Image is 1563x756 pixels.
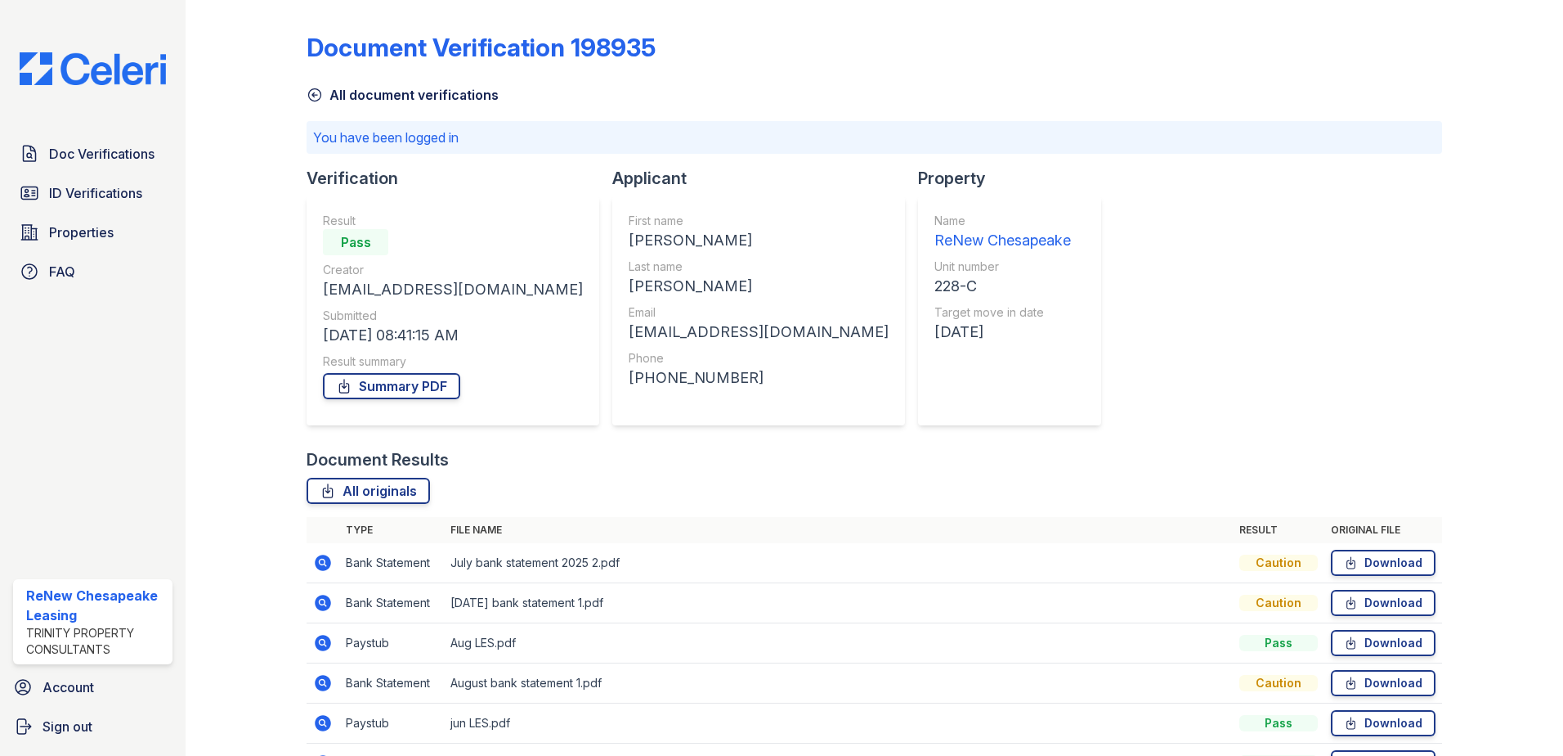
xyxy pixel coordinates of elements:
span: ID Verifications [49,183,142,203]
a: Download [1331,630,1435,656]
div: Pass [1239,715,1318,731]
span: FAQ [49,262,75,281]
a: All originals [307,478,430,504]
p: You have been logged in [313,128,1435,147]
td: July bank statement 2025 2.pdf [444,543,1233,583]
th: File name [444,517,1233,543]
div: Document Results [307,448,449,471]
a: Summary PDF [323,373,460,399]
td: Paystub [339,623,444,664]
div: [DATE] [934,321,1071,344]
div: Result [323,213,583,229]
div: 228-C [934,275,1071,298]
td: August bank statement 1.pdf [444,664,1233,704]
span: Doc Verifications [49,144,155,164]
a: ID Verifications [13,177,172,209]
div: [EMAIL_ADDRESS][DOMAIN_NAME] [629,321,889,344]
a: FAQ [13,255,172,288]
td: Bank Statement [339,583,444,623]
div: Result summary [323,353,583,370]
img: CE_Logo_Blue-a8612792a0a2168367f1c8372b55b34899dd931a85d93a1a3d3e32e68fde9ad4.png [7,52,179,85]
th: Type [339,517,444,543]
a: Download [1331,670,1435,696]
td: Aug LES.pdf [444,623,1233,664]
div: [DATE] 08:41:15 AM [323,324,583,347]
a: Sign out [7,710,179,743]
div: Email [629,304,889,321]
div: Caution [1239,675,1318,691]
a: Account [7,671,179,704]
div: Applicant [612,167,918,190]
a: Name ReNew Chesapeake [934,213,1071,252]
div: Name [934,213,1071,229]
div: Caution [1239,555,1318,571]
span: Account [43,677,94,697]
div: First name [629,213,889,229]
td: [DATE] bank statement 1.pdf [444,583,1233,623]
div: ReNew Chesapeake Leasing [26,586,166,625]
div: Target move in date [934,304,1071,321]
div: Last name [629,259,889,275]
div: Document Verification 198935 [307,33,656,62]
div: Caution [1239,595,1318,611]
div: Phone [629,350,889,367]
div: Property [918,167,1114,190]
span: Sign out [43,717,92,736]
a: Download [1331,550,1435,576]
div: Submitted [323,308,583,324]
a: Doc Verifications [13,137,172,170]
a: Properties [13,216,172,249]
div: [PERSON_NAME] [629,275,889,298]
span: Properties [49,223,114,242]
th: Result [1233,517,1324,543]
th: Original file [1324,517,1442,543]
div: ReNew Chesapeake [934,229,1071,252]
a: Download [1331,590,1435,616]
div: Verification [307,167,612,190]
div: [EMAIL_ADDRESS][DOMAIN_NAME] [323,278,583,301]
div: Creator [323,262,583,278]
div: [PERSON_NAME] [629,229,889,252]
div: Pass [323,229,388,255]
a: Download [1331,710,1435,736]
div: Pass [1239,635,1318,651]
td: Bank Statement [339,664,444,704]
div: Trinity Property Consultants [26,625,166,658]
div: Unit number [934,259,1071,275]
td: Bank Statement [339,543,444,583]
td: Paystub [339,704,444,744]
div: [PHONE_NUMBER] [629,367,889,389]
td: jun LES.pdf [444,704,1233,744]
a: All document verifications [307,85,499,105]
